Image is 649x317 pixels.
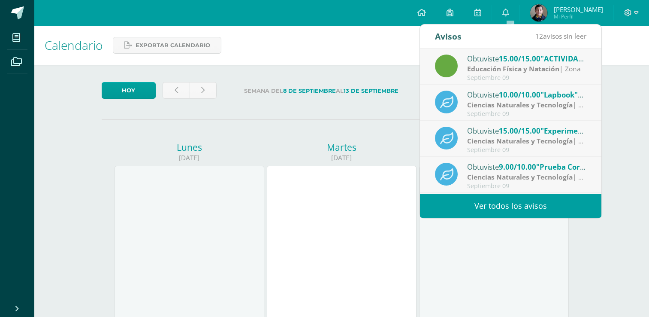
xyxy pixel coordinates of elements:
[467,172,573,182] strong: Ciencias Naturales y Tecnología
[536,162,591,172] span: "Prueba Corta"
[530,4,547,21] img: 4b4ba961898aa8c56c1a512679ff2d59.png
[467,136,573,146] strong: Ciencias Naturales y Tecnología
[499,90,540,100] span: 10.00/10.00
[499,54,540,64] span: 15.00/15.00
[267,153,417,162] div: [DATE]
[499,126,540,136] span: 15.00/15.00
[467,64,586,74] div: | Zona
[467,74,586,82] div: Septiembre 09
[467,89,586,100] div: Obtuviste en
[113,37,221,54] a: Exportar calendario
[535,31,543,41] span: 12
[467,100,586,110] div: | Zona
[540,126,593,136] span: "Experimento"
[467,64,559,73] strong: Educación Física y Natación
[223,82,420,100] label: Semana del al
[535,31,586,41] span: avisos sin leer
[344,88,398,94] strong: 13 de Septiembre
[540,90,583,100] span: "Lapbook"
[467,100,573,110] strong: Ciencias Naturales y Tecnología
[115,141,264,153] div: Lunes
[467,161,586,172] div: Obtuviste en
[115,153,264,162] div: [DATE]
[136,37,210,53] span: Exportar calendario
[467,146,586,154] div: Septiembre 09
[283,88,336,94] strong: 8 de Septiembre
[499,162,536,172] span: 9.00/10.00
[554,5,603,14] span: [PERSON_NAME]
[540,54,593,64] span: "ACTIVIDAD 2"
[467,53,586,64] div: Obtuviste en
[467,172,586,182] div: | Prueba Corta
[554,13,603,20] span: Mi Perfil
[102,82,156,99] a: Hoy
[467,136,586,146] div: | Zona
[435,24,462,48] div: Avisos
[467,125,586,136] div: Obtuviste en
[467,110,586,118] div: Septiembre 09
[467,183,586,190] div: Septiembre 09
[45,37,103,53] span: Calendario
[420,194,601,218] a: Ver todos los avisos
[267,141,417,153] div: Martes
